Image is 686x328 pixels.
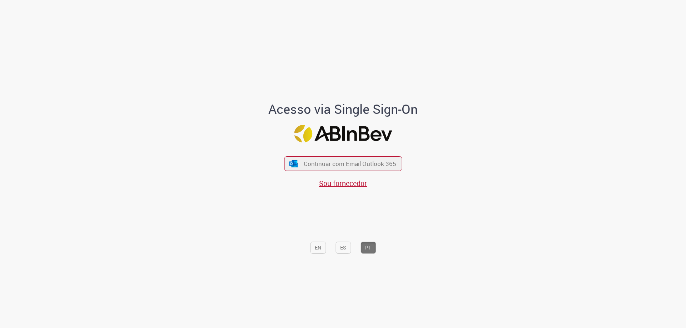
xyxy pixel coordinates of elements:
img: ícone Azure/Microsoft 360 [289,160,299,167]
a: Sou fornecedor [319,178,367,188]
h1: Acesso via Single Sign-On [244,102,442,116]
span: Continuar com Email Outlook 365 [304,160,396,168]
button: ícone Azure/Microsoft 360 Continuar com Email Outlook 365 [284,156,402,171]
button: ES [335,242,351,254]
button: PT [361,242,376,254]
button: EN [310,242,326,254]
img: Logo ABInBev [294,125,392,142]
